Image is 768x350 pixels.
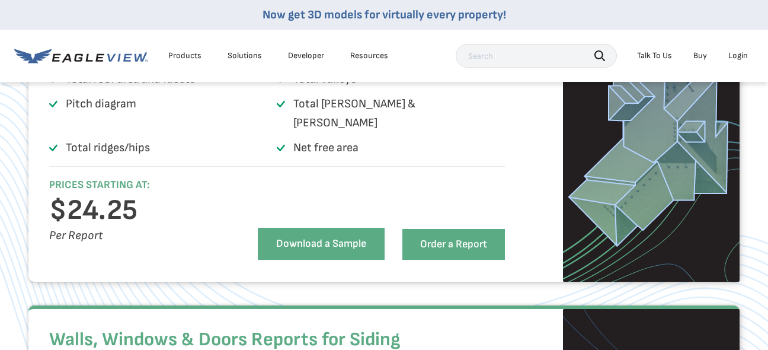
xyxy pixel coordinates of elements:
h6: PRICES STARTING AT: [49,179,220,192]
div: Talk To Us [637,50,672,61]
p: Total ridges/hips [66,138,150,157]
a: Download a Sample [258,228,385,260]
a: Now get 3D models for virtually every property! [263,8,506,22]
a: Developer [288,50,324,61]
div: Login [728,50,748,61]
div: Resources [350,50,388,61]
input: Search [456,44,617,68]
p: Net free area [293,138,359,157]
p: Pitch diagram [66,94,136,132]
a: Order a Report [402,229,505,260]
p: Total [PERSON_NAME] & [PERSON_NAME] [293,94,471,132]
i: Per Report [49,228,103,243]
a: Buy [693,50,707,61]
div: Products [168,50,201,61]
h3: $24.25 [49,201,220,220]
div: Solutions [228,50,262,61]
